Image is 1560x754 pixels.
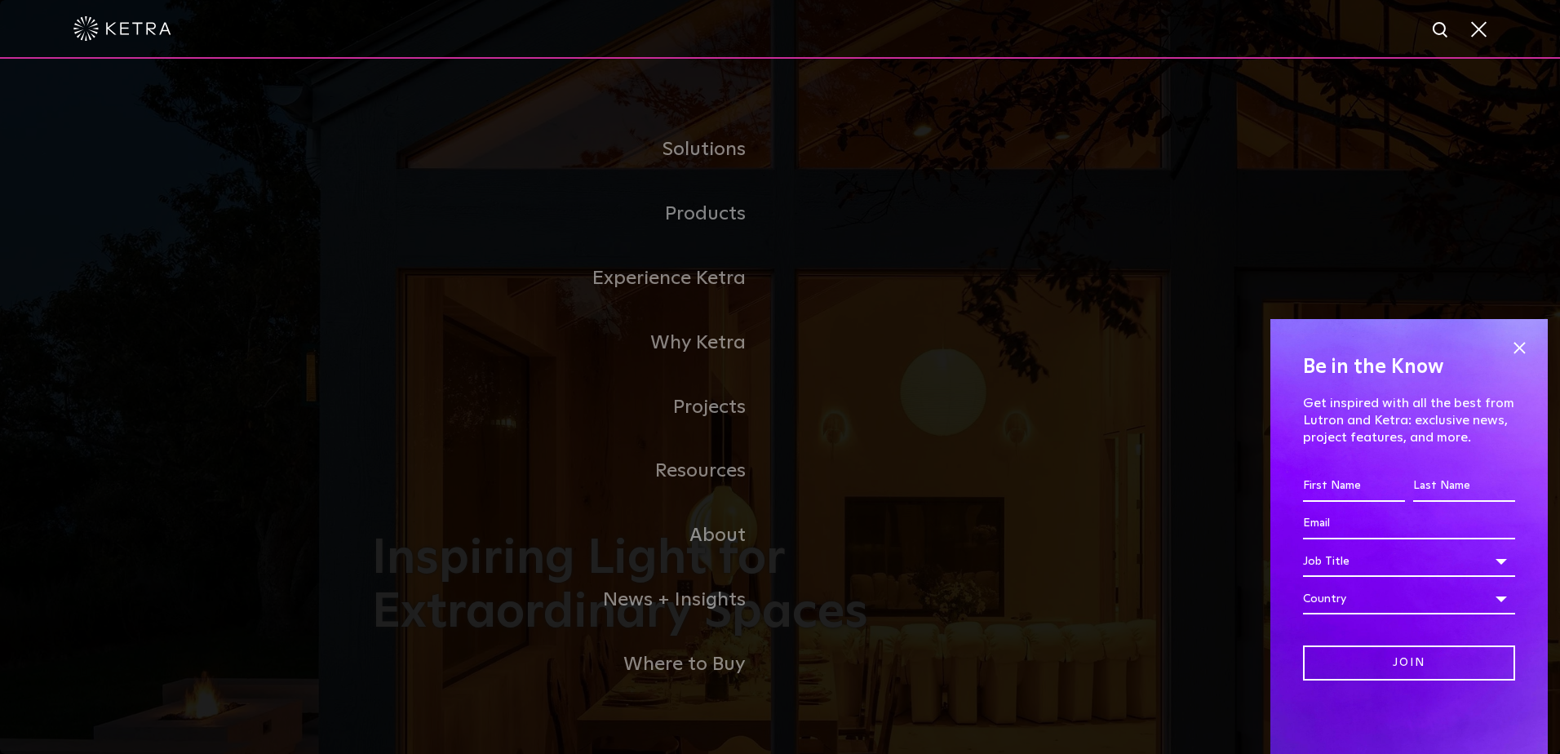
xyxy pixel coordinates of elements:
[372,375,780,440] a: Projects
[1431,20,1451,41] img: search icon
[372,503,780,568] a: About
[372,439,780,503] a: Resources
[372,632,780,697] a: Where to Buy
[372,568,780,632] a: News + Insights
[372,311,780,375] a: Why Ketra
[1303,583,1515,614] div: Country
[1303,352,1515,383] h4: Be in the Know
[372,118,780,182] a: Solutions
[1303,508,1515,539] input: Email
[1303,645,1515,681] input: Join
[372,182,780,246] a: Products
[372,246,780,311] a: Experience Ketra
[1303,395,1515,446] p: Get inspired with all the best from Lutron and Ketra: exclusive news, project features, and more.
[73,16,171,41] img: ketra-logo-2019-white
[1303,471,1405,502] input: First Name
[372,118,1188,696] div: Navigation Menu
[1303,546,1515,577] div: Job Title
[1413,471,1515,502] input: Last Name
